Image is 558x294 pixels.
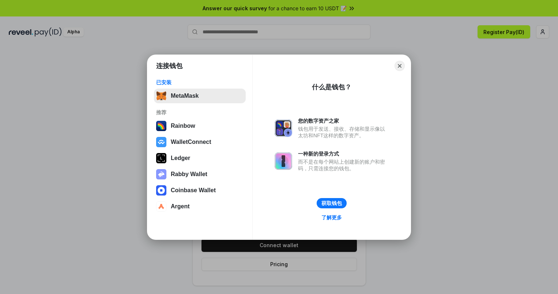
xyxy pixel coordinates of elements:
img: svg+xml,%3Csvg%20width%3D%2228%22%20height%3D%2228%22%20viewBox%3D%220%200%2028%2028%22%20fill%3D... [156,137,166,147]
div: 已安装 [156,79,244,86]
div: 什么是钱包？ [312,83,351,92]
img: svg+xml,%3Csvg%20width%3D%22120%22%20height%3D%22120%22%20viewBox%3D%220%200%20120%20120%22%20fil... [156,121,166,131]
div: Rabby Wallet [171,171,207,178]
div: 推荐 [156,109,244,116]
img: svg+xml,%3Csvg%20width%3D%2228%22%20height%3D%2228%22%20viewBox%3D%220%200%2028%2028%22%20fill%3D... [156,185,166,196]
div: WalletConnect [171,139,211,145]
button: Rabby Wallet [154,167,246,182]
img: svg+xml,%3Csvg%20xmlns%3D%22http%3A%2F%2Fwww.w3.org%2F2000%2Fsvg%22%20fill%3D%22none%22%20viewBox... [275,119,292,137]
img: svg+xml,%3Csvg%20width%3D%2228%22%20height%3D%2228%22%20viewBox%3D%220%200%2028%2028%22%20fill%3D... [156,201,166,212]
div: 一种新的登录方式 [298,150,389,157]
div: Ledger [171,155,190,161]
div: 了解更多 [321,214,342,221]
button: Rainbow [154,119,246,133]
button: Argent [154,199,246,214]
button: MetaMask [154,89,246,103]
img: svg+xml,%3Csvg%20xmlns%3D%22http%3A%2F%2Fwww.w3.org%2F2000%2Fsvg%22%20fill%3D%22none%22%20viewBox... [156,169,166,179]
div: 您的数字资产之家 [298,118,389,124]
h1: 连接钱包 [156,62,182,70]
img: svg+xml,%3Csvg%20xmlns%3D%22http%3A%2F%2Fwww.w3.org%2F2000%2Fsvg%22%20fill%3D%22none%22%20viewBox... [275,152,292,170]
img: svg+xml,%3Csvg%20fill%3D%22none%22%20height%3D%2233%22%20viewBox%3D%220%200%2035%2033%22%20width%... [156,91,166,101]
button: WalletConnect [154,135,246,149]
img: svg+xml,%3Csvg%20xmlns%3D%22http%3A%2F%2Fwww.w3.org%2F2000%2Fsvg%22%20width%3D%2228%22%20height%3... [156,153,166,163]
button: 获取钱包 [317,198,347,208]
div: Argent [171,203,190,210]
div: 而不是在每个网站上创建新的账户和密码，只需连接您的钱包。 [298,159,389,172]
div: 钱包用于发送、接收、存储和显示像以太坊和NFT这样的数字资产。 [298,126,389,139]
div: Rainbow [171,123,195,129]
button: Coinbase Wallet [154,183,246,198]
div: MetaMask [171,93,199,99]
button: Ledger [154,151,246,165]
a: 了解更多 [317,213,346,222]
div: Coinbase Wallet [171,187,216,194]
button: Close [395,61,405,71]
div: 获取钱包 [321,200,342,206]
